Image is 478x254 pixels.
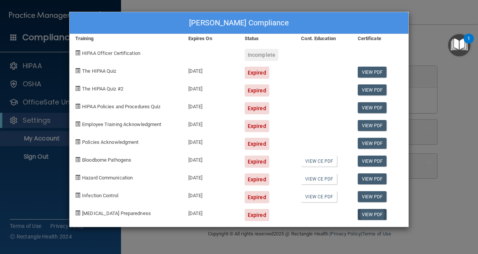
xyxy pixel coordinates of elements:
div: Expired [245,84,269,97]
span: HIPAA Policies and Procedures Quiz [82,104,160,109]
a: View CE PDF [301,191,337,202]
span: Policies Acknowledgment [82,139,138,145]
div: [PERSON_NAME] Compliance [70,12,408,34]
div: [DATE] [183,61,239,79]
div: [DATE] [183,185,239,203]
div: Expired [245,173,269,185]
a: View PDF [358,67,387,78]
div: Expires On [183,34,239,43]
a: View PDF [358,209,387,220]
span: Hazard Communication [82,175,133,181]
div: Expired [245,209,269,221]
a: View PDF [358,102,387,113]
div: [DATE] [183,168,239,185]
span: HIPAA Officer Certification [82,50,140,56]
div: Expired [245,191,269,203]
a: View CE PDF [301,173,337,184]
div: Expired [245,120,269,132]
a: View PDF [358,84,387,95]
div: [DATE] [183,79,239,97]
div: Expired [245,102,269,114]
div: [DATE] [183,114,239,132]
a: View CE PDF [301,156,337,167]
a: View PDF [358,173,387,184]
div: [DATE] [183,97,239,114]
button: Open Resource Center, 1 new notification [448,34,470,56]
div: Expired [245,138,269,150]
span: The HIPAA Quiz [82,68,116,74]
div: Expired [245,156,269,168]
span: Infection Control [82,193,118,198]
a: View PDF [358,156,387,167]
div: [DATE] [183,203,239,221]
span: Employee Training Acknowledgment [82,122,161,127]
div: Incomplete [245,49,278,61]
div: Status [239,34,295,43]
div: [DATE] [183,132,239,150]
a: View PDF [358,120,387,131]
span: [MEDICAL_DATA] Preparedness [82,210,151,216]
a: View PDF [358,138,387,149]
span: Bloodborne Pathogens [82,157,131,163]
div: Cont. Education [295,34,352,43]
span: The HIPAA Quiz #2 [82,86,123,92]
div: 1 [467,39,470,48]
div: Certificate [352,34,408,43]
div: Expired [245,67,269,79]
div: Training [70,34,183,43]
div: [DATE] [183,150,239,168]
a: View PDF [358,191,387,202]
